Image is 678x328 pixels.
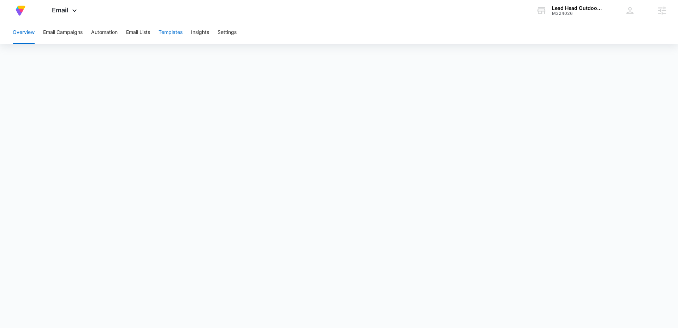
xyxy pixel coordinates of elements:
div: account id [552,11,603,16]
button: Email Campaigns [43,21,83,44]
div: account name [552,5,603,11]
button: Overview [13,21,35,44]
button: Insights [191,21,209,44]
button: Automation [91,21,118,44]
span: Email [52,6,69,14]
img: Volusion [14,4,27,17]
button: Email Lists [126,21,150,44]
button: Settings [218,21,237,44]
button: Templates [159,21,183,44]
